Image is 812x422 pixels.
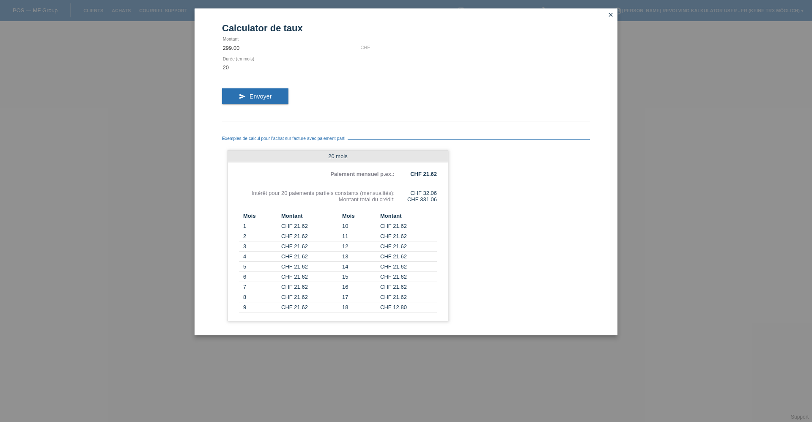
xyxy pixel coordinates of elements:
i: send [239,93,246,100]
td: CHF 21.62 [281,241,338,252]
div: Intérêt pour 20 paiements partiels constants (mensualités): [239,190,395,196]
div: CHF 32.06 [395,190,437,196]
td: CHF 21.62 [281,302,338,312]
td: 18 [338,302,380,312]
td: CHF 21.62 [380,241,437,252]
td: 6 [239,272,281,282]
td: CHF 12.80 [380,302,437,312]
td: CHF 21.62 [380,272,437,282]
i: close [607,11,614,18]
td: 10 [338,221,380,231]
td: CHF 21.62 [380,292,437,302]
td: 8 [239,292,281,302]
div: CHF 331.06 [395,196,437,203]
td: 4 [239,252,281,262]
td: CHF 21.62 [281,292,338,302]
td: CHF 21.62 [281,262,338,272]
td: CHF 21.62 [380,282,437,292]
td: 1 [239,221,281,231]
th: Mois [239,211,281,221]
td: 13 [338,252,380,262]
td: CHF 21.62 [380,262,437,272]
td: 15 [338,272,380,282]
div: CHF [360,45,370,50]
td: 9 [239,302,281,312]
span: Envoyer [250,93,272,100]
td: 17 [338,292,380,302]
td: CHF 21.62 [281,231,338,241]
a: close [605,11,616,20]
button: send Envoyer [222,88,288,104]
td: CHF 21.62 [380,231,437,241]
td: 2 [239,231,281,241]
th: Mois [338,211,380,221]
span: Exemples de calcul pour l’achat sur facture avec paiement parti [222,136,348,141]
td: CHF 21.62 [380,252,437,262]
td: CHF 21.62 [281,252,338,262]
td: CHF 21.62 [281,282,338,292]
td: 3 [239,241,281,252]
div: Montant total du crédit: [239,196,395,203]
td: 12 [338,241,380,252]
th: Montant [281,211,338,221]
h1: Calculator de taux [222,23,590,33]
td: 14 [338,262,380,272]
td: CHF 21.62 [281,221,338,231]
td: 5 [239,262,281,272]
td: CHF 21.62 [380,221,437,231]
td: CHF 21.62 [281,272,338,282]
b: Paiement mensuel p.ex.: [330,171,395,177]
th: Montant [380,211,437,221]
b: CHF 21.62 [410,171,437,177]
td: 16 [338,282,380,292]
td: 7 [239,282,281,292]
td: 11 [338,231,380,241]
div: 20 mois [228,151,448,162]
